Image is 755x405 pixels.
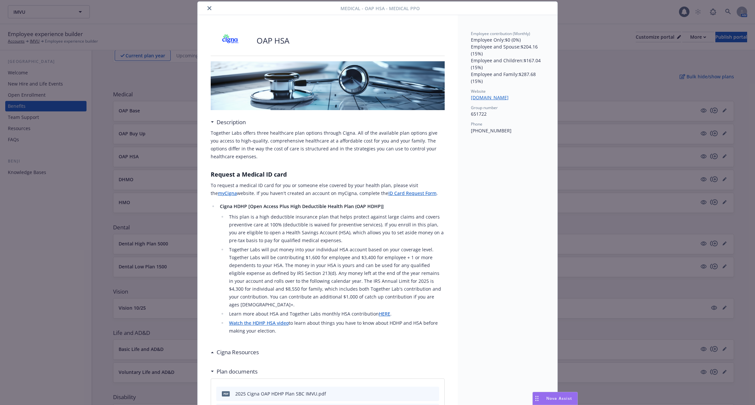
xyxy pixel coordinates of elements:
a: myCigna [218,190,237,196]
span: Medical - OAP HSA - Medical PPO [340,5,420,12]
h3: Cigna Resources [217,348,259,357]
span: pdf [222,391,230,396]
p: Employee and Spouse : $204.16 (15%) [471,43,544,57]
a: Watch the HDHP HSA video [229,320,289,326]
li: Together Labs will put money into your individual HSA account based on your coverage level. Toget... [227,246,445,309]
p: OAP HSA [257,35,289,46]
div: Drag to move [533,392,541,405]
div: Description [211,118,246,126]
span: Website [471,88,486,94]
li: Learn more about HSA and Together Labs monthly HSA contribution . [227,310,445,318]
button: preview file [431,390,436,397]
button: download file [420,390,425,397]
li: to learn about things you have to know about HDHP and HSA before making your election. [227,319,445,335]
h3: Plan documents [217,367,258,376]
button: Nova Assist [532,392,578,405]
div: Plan documents [211,367,258,376]
img: CIGNA [211,31,250,50]
li: This plan is a high deductible insurance plan that helps protect against large claims and covers ... [227,213,445,244]
a: [DOMAIN_NAME] [471,94,514,101]
img: banner [211,61,445,110]
button: close [205,4,213,12]
p: Employee Only : $0 (0%) [471,36,544,43]
span: Phone [471,121,482,127]
span: Nova Assist [546,395,572,401]
p: Together Labs offers three healthcare plan options through Cigna. All of the available plan optio... [211,129,445,161]
span: Group number [471,105,498,110]
p: To request a medical ID card for you or someone else covered by your health plan, please visit th... [211,182,445,197]
p: 651722 [471,110,544,117]
div: 2025 Cigna OAP HDHP Plan SBC IMVU.pdf [235,390,326,397]
div: Cigna Resources [211,348,259,357]
strong: Cigna HDHP [Open Access Plus High Deductible Health Plan (OAP HDHP)] [220,203,384,209]
p: Employee and Family : $287.68 (15%) [471,71,544,85]
p: [PHONE_NUMBER] [471,127,544,134]
strong: Request a Medical ID card [211,170,287,178]
a: HERE [379,311,390,317]
span: Employee contribution (Monthly) [471,31,530,36]
a: ID Card Request Form [388,190,436,196]
h3: Description [217,118,246,126]
p: Employee and Children : $167.04 (15%) [471,57,544,71]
